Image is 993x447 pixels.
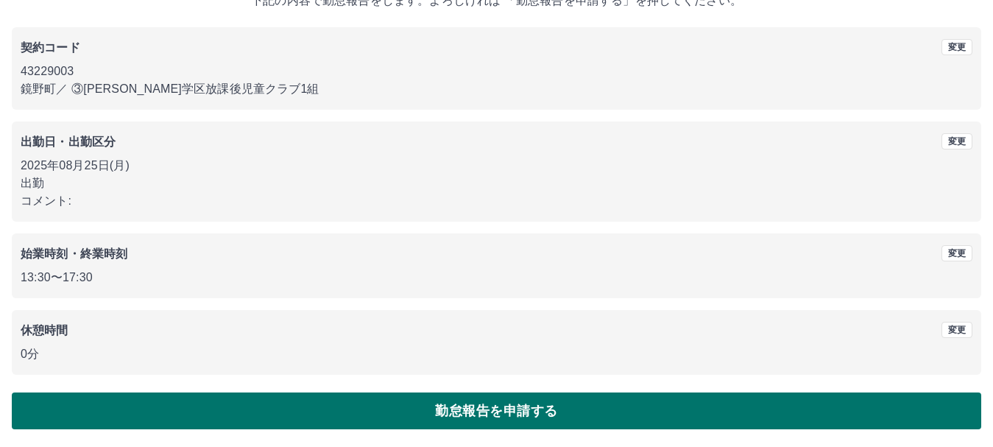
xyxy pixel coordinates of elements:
button: 変更 [941,39,972,55]
button: 変更 [941,133,972,149]
button: 変更 [941,245,972,261]
p: 2025年08月25日(月) [21,157,972,175]
button: 変更 [941,322,972,338]
p: 43229003 [21,63,972,80]
b: 休憩時間 [21,324,68,337]
p: 13:30 〜 17:30 [21,269,972,286]
button: 勤怠報告を申請する [12,393,981,429]
b: 契約コード [21,41,80,54]
p: 0分 [21,345,972,363]
b: 始業時刻・終業時刻 [21,247,127,260]
p: 鏡野町 ／ ③[PERSON_NAME]学区放課後児童クラブ1組 [21,80,972,98]
p: コメント: [21,192,972,210]
p: 出勤 [21,175,972,192]
b: 出勤日・出勤区分 [21,135,116,148]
